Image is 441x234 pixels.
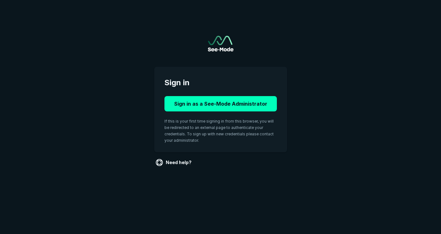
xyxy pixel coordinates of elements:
[154,157,194,168] a: Need help?
[208,36,233,51] img: See-Mode Logo
[164,119,274,143] span: If this is your first time signing in from this browser, you will be redirected to an external pa...
[164,96,277,111] button: Sign in as a See-Mode Administrator
[208,36,233,51] a: Go to sign in
[164,77,277,88] span: Sign in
